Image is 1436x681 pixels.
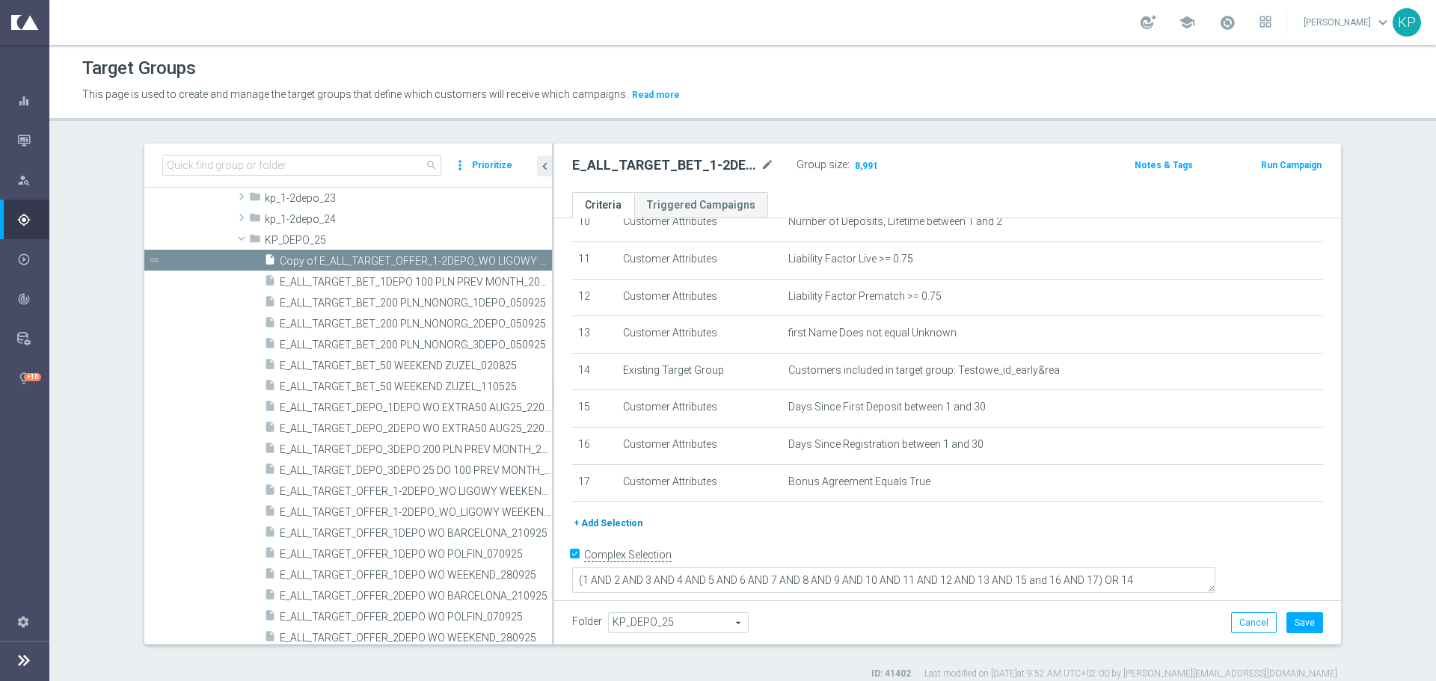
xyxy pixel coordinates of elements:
[797,158,847,171] label: Group size
[572,316,617,354] td: 13
[16,614,30,628] i: settings
[249,212,261,229] i: folder
[584,548,672,562] label: Complex Selection
[426,159,438,171] span: search
[17,81,49,120] div: Dashboard
[617,316,782,354] td: Customer Attributes
[264,421,276,438] i: insert_drive_file
[265,192,552,205] span: kp_1-2depo_23
[7,602,39,641] div: Settings
[572,615,602,628] label: Folder
[572,353,617,390] td: 14
[16,135,49,147] button: Mission Control
[572,464,617,502] td: 17
[17,173,31,187] i: person_search
[847,158,850,171] label: :
[265,234,552,247] span: KP_DEPO_25
[16,174,49,186] button: person_search Explore
[1133,157,1194,173] button: Notes & Tags
[17,213,31,227] i: gps_fixed
[264,484,276,501] i: insert_drive_file
[249,191,261,208] i: folder
[788,327,957,339] span: first Name Does not equal Unknown
[280,401,552,414] span: E_ALL_TARGET_DEPO_1DEPO WO EXTRA50 AUG25_220925
[280,548,552,561] span: E_ALL_TARGET_OFFER_1DEPO WO POLFIN_070925
[264,295,276,312] i: insert_drive_file
[1231,612,1277,633] button: Cancel
[572,515,644,531] button: + Add Selection
[871,668,911,680] label: ID: 41402
[572,241,617,279] td: 11
[788,253,913,265] span: Liability Factor Live >= 0.75
[17,292,49,306] div: Analyze
[280,632,552,644] span: E_ALL_TARGET_OFFER_2DEPO WO WEEKEND_280925
[264,337,276,354] i: insert_drive_file
[264,630,276,647] i: insert_drive_file
[853,160,880,174] span: 8,991
[280,443,552,456] span: E_ALL_TARGET_DEPO_3DEPO 200 PLN PREV MONTH_220825
[617,390,782,428] td: Customer Attributes
[17,332,49,345] div: Data Studio
[1286,612,1323,633] button: Save
[280,276,552,289] span: E_ALL_TARGET_BET_1DEPO 100 PLN PREV MONTH_200825
[572,390,617,428] td: 15
[788,364,1060,377] span: Customers included in target group: Testowe_id_early&rea
[264,358,276,375] i: insert_drive_file
[630,87,681,103] button: Read more
[16,333,49,345] div: Data Studio
[617,279,782,316] td: Customer Attributes
[17,372,31,385] i: lightbulb
[280,297,552,309] span: E_ALL_TARGET_BET_200 PLN_NONORG_1DEPO_050925
[537,155,552,176] button: chevron_left
[280,380,552,393] span: E_ALL_TARGET_BET_50 WEEKEND ZUZEL_110525
[280,464,552,477] span: E_ALL_TARGET_DEPO_3DEPO 25 DO 100 PREV MONTH_080825
[1259,157,1323,173] button: Run Campaign
[572,156,758,174] h2: E_ALL_TARGET_BET_1-2DEPO REPKA_SMS START_300925
[280,506,552,519] span: E_ALL_TARGET_OFFER_1-2DEPO_WO_LIGOWY WEEKEND_260925
[264,274,276,292] i: insert_drive_file
[16,293,49,305] button: track_changes Analyze
[17,213,49,227] div: Plan
[280,527,552,540] span: E_ALL_TARGET_OFFER_1DEPO WO BARCELONA_210925
[452,155,467,176] i: more_vert
[17,253,31,266] i: play_circle_outline
[82,88,628,100] span: This page is used to create and manage the target groups that define which customers will receive...
[280,485,552,498] span: E_ALL_TARGET_OFFER_1-2DEPO_WO LIGOWY WEEKEND_190925
[280,590,552,603] span: E_ALL_TARGET_OFFER_2DEPO WO BARCELONA_210925
[280,339,552,351] span: E_ALL_TARGET_BET_200 PLN_NONORG_3DEPO_050925
[16,214,49,226] button: gps_fixed Plan
[761,156,774,174] i: mode_edit
[617,241,782,279] td: Customer Attributes
[264,379,276,396] i: insert_drive_file
[264,588,276,605] i: insert_drive_file
[16,253,49,265] div: play_circle_outline Execute
[249,232,261,250] i: folder
[17,173,49,187] div: Explore
[280,360,552,372] span: E_ALL_TARGET_BET_50 WEEKEND ZUZEL_020825
[788,475,930,488] span: Bonus Agreement Equals True
[1375,14,1391,31] span: keyboard_arrow_down
[617,353,782,390] td: Existing Target Group
[572,205,617,242] td: 10
[538,159,552,173] i: chevron_left
[617,464,782,502] td: Customer Attributes
[617,205,782,242] td: Customer Attributes
[264,526,276,543] i: insert_drive_file
[280,569,552,582] span: E_ALL_TARGET_OFFER_1DEPO WO WEEKEND_280925
[470,155,515,176] button: Prioritize
[17,120,49,160] div: Mission Control
[1179,14,1195,31] span: school
[17,253,49,266] div: Execute
[16,372,49,384] button: lightbulb Optibot +10
[17,292,31,306] i: track_changes
[264,316,276,333] i: insert_drive_file
[17,94,31,108] i: equalizer
[16,95,49,107] button: equalizer Dashboard
[265,213,552,226] span: kp_1-2depo_24
[264,400,276,417] i: insert_drive_file
[280,422,552,435] span: E_ALL_TARGET_DEPO_2DEPO WO EXTRA50 AUG25_220925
